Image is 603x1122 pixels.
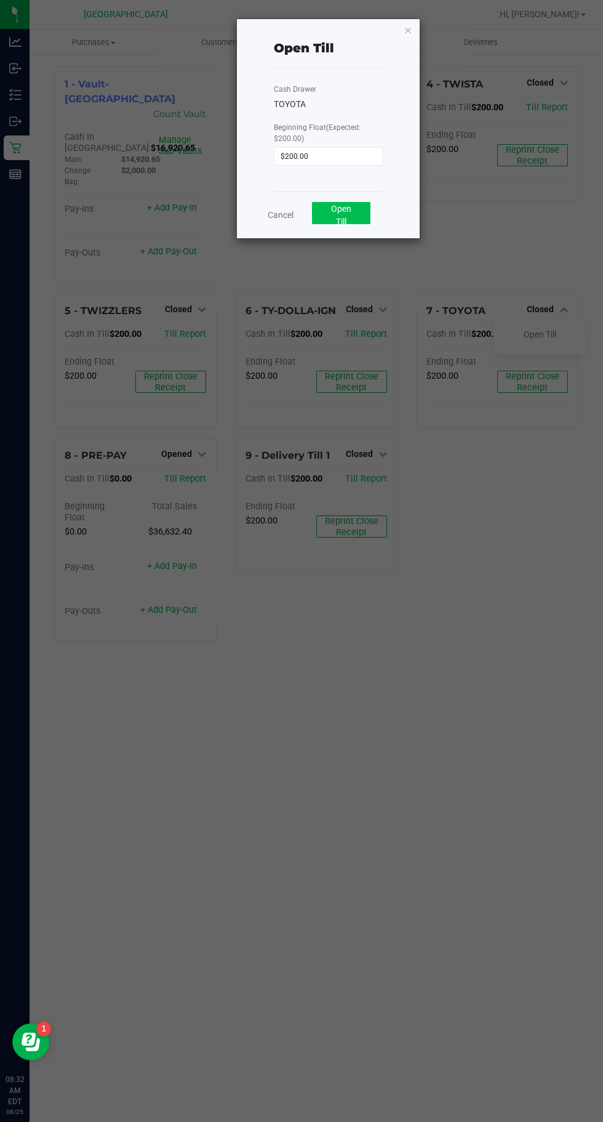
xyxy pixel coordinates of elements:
label: Cash Drawer [274,84,316,95]
div: Open Till [274,39,334,57]
div: TOYOTA [274,98,383,111]
iframe: Resource center [12,1023,49,1060]
iframe: Resource center unread badge [36,1022,51,1036]
a: Cancel [268,209,294,222]
button: Open Till [312,202,370,224]
span: Beginning Float [274,123,361,143]
span: Open Till [331,204,351,227]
